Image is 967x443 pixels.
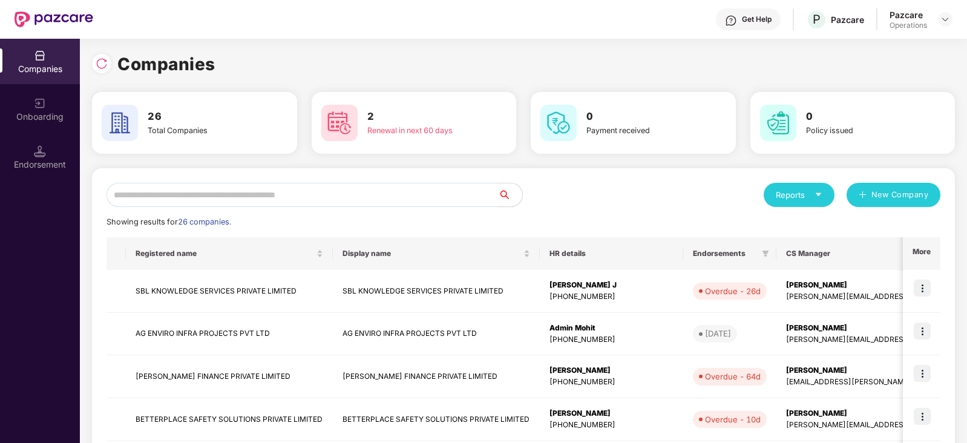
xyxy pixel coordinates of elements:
[333,355,540,398] td: [PERSON_NAME] FINANCE PRIVATE LIMITED
[705,370,761,382] div: Overdue - 64d
[126,398,333,441] td: BETTERPLACE SAFETY SOLUTIONS PRIVATE LIMITED
[847,183,940,207] button: plusNew Company
[333,313,540,356] td: AG ENVIRO INFRA PROJECTS PVT LTD
[871,189,929,201] span: New Company
[333,398,540,441] td: BETTERPLACE SAFETY SOLUTIONS PRIVATE LIMITED
[776,189,822,201] div: Reports
[178,217,231,226] span: 26 companies.
[126,270,333,313] td: SBL KNOWLEDGE SERVICES PRIVATE LIMITED
[759,246,772,261] span: filter
[343,249,521,258] span: Display name
[333,237,540,270] th: Display name
[914,408,931,425] img: icon
[15,11,93,27] img: New Pazcare Logo
[806,125,910,137] div: Policy issued
[34,145,46,157] img: svg+xml;base64,PHN2ZyB3aWR0aD0iMTQuNSIgaGVpZ2h0PSIxNC41IiB2aWV3Qm94PSIwIDAgMTYgMTYiIGZpbGw9Im5vbm...
[890,9,927,21] div: Pazcare
[34,50,46,62] img: svg+xml;base64,PHN2ZyBpZD0iQ29tcGFuaWVzIiB4bWxucz0iaHR0cDovL3d3dy53My5vcmcvMjAwMC9zdmciIHdpZHRoPS...
[806,109,910,125] h3: 0
[760,105,796,141] img: svg+xml;base64,PHN2ZyB4bWxucz0iaHR0cDovL3d3dy53My5vcmcvMjAwMC9zdmciIHdpZHRoPSI2MCIgaGVpZ2h0PSI2MC...
[549,280,674,291] div: [PERSON_NAME] J
[549,365,674,376] div: [PERSON_NAME]
[549,419,674,431] div: [PHONE_NUMBER]
[107,217,231,226] span: Showing results for
[586,125,690,137] div: Payment received
[549,323,674,334] div: Admin Mohit
[367,125,471,137] div: Renewal in next 60 days
[148,125,252,137] div: Total Companies
[940,15,950,24] img: svg+xml;base64,PHN2ZyBpZD0iRHJvcGRvd24tMzJ4MzIiIHhtbG5zPSJodHRwOi8vd3d3LnczLm9yZy8yMDAwL3N2ZyIgd2...
[126,237,333,270] th: Registered name
[367,109,471,125] h3: 2
[742,15,772,24] div: Get Help
[914,280,931,297] img: icon
[813,12,821,27] span: P
[117,51,215,77] h1: Companies
[762,250,769,257] span: filter
[497,183,523,207] button: search
[914,365,931,382] img: icon
[549,376,674,388] div: [PHONE_NUMBER]
[102,105,138,141] img: svg+xml;base64,PHN2ZyB4bWxucz0iaHR0cDovL3d3dy53My5vcmcvMjAwMC9zdmciIHdpZHRoPSI2MCIgaGVpZ2h0PSI2MC...
[903,237,940,270] th: More
[34,97,46,110] img: svg+xml;base64,PHN2ZyB3aWR0aD0iMjAiIGhlaWdodD0iMjAiIHZpZXdCb3g9IjAgMCAyMCAyMCIgZmlsbD0ibm9uZSIgeG...
[549,408,674,419] div: [PERSON_NAME]
[831,14,864,25] div: Pazcare
[126,355,333,398] td: [PERSON_NAME] FINANCE PRIVATE LIMITED
[705,413,761,425] div: Overdue - 10d
[148,109,252,125] h3: 26
[914,323,931,340] img: icon
[540,105,577,141] img: svg+xml;base64,PHN2ZyB4bWxucz0iaHR0cDovL3d3dy53My5vcmcvMjAwMC9zdmciIHdpZHRoPSI2MCIgaGVpZ2h0PSI2MC...
[540,237,683,270] th: HR details
[586,109,690,125] h3: 0
[96,57,108,70] img: svg+xml;base64,PHN2ZyBpZD0iUmVsb2FkLTMyeDMyIiB4bWxucz0iaHR0cDovL3d3dy53My5vcmcvMjAwMC9zdmciIHdpZH...
[725,15,737,27] img: svg+xml;base64,PHN2ZyBpZD0iSGVscC0zMngzMiIgeG1sbnM9Imh0dHA6Ly93d3cudzMub3JnLzIwMDAvc3ZnIiB3aWR0aD...
[497,190,522,200] span: search
[859,191,867,200] span: plus
[136,249,314,258] span: Registered name
[693,249,757,258] span: Endorsements
[890,21,927,30] div: Operations
[549,291,674,303] div: [PHONE_NUMBER]
[549,334,674,346] div: [PHONE_NUMBER]
[333,270,540,313] td: SBL KNOWLEDGE SERVICES PRIVATE LIMITED
[126,313,333,356] td: AG ENVIRO INFRA PROJECTS PVT LTD
[705,327,731,340] div: [DATE]
[705,285,761,297] div: Overdue - 26d
[321,105,358,141] img: svg+xml;base64,PHN2ZyB4bWxucz0iaHR0cDovL3d3dy53My5vcmcvMjAwMC9zdmciIHdpZHRoPSI2MCIgaGVpZ2h0PSI2MC...
[815,191,822,199] span: caret-down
